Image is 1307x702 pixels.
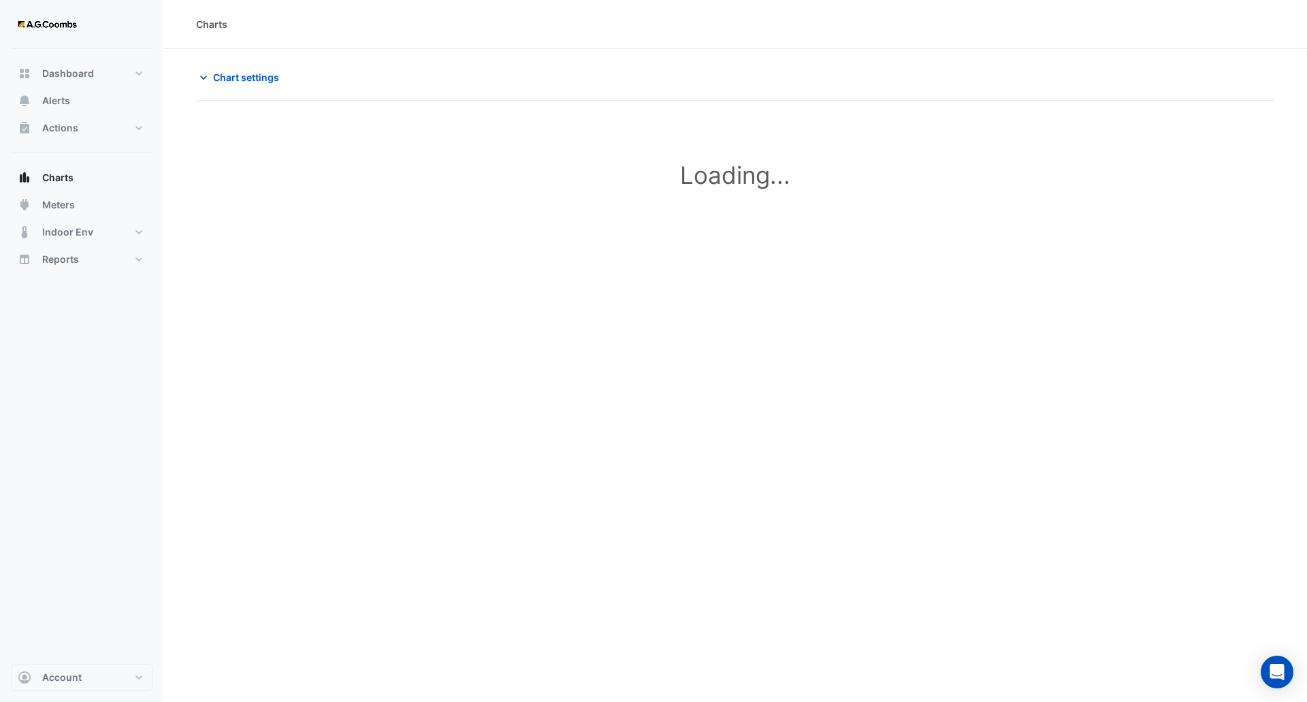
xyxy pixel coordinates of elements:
[42,671,82,684] span: Account
[18,225,31,239] app-icon: Indoor Env
[42,121,78,135] span: Actions
[11,664,152,691] button: Account
[42,198,75,212] span: Meters
[226,161,1244,189] h1: Loading...
[18,67,31,80] app-icon: Dashboard
[1261,656,1293,688] div: Open Intercom Messenger
[11,246,152,273] button: Reports
[11,87,152,114] button: Alerts
[42,225,93,239] span: Indoor Env
[18,171,31,185] app-icon: Charts
[196,17,227,31] div: Charts
[11,219,152,246] button: Indoor Env
[18,198,31,212] app-icon: Meters
[11,191,152,219] button: Meters
[11,164,152,191] button: Charts
[196,65,288,89] button: Chart settings
[11,114,152,142] button: Actions
[11,60,152,87] button: Dashboard
[42,171,74,185] span: Charts
[18,253,31,266] app-icon: Reports
[18,94,31,108] app-icon: Alerts
[42,94,70,108] span: Alerts
[18,121,31,135] app-icon: Actions
[42,67,94,80] span: Dashboard
[16,11,78,38] img: Company Logo
[213,70,279,84] span: Chart settings
[42,253,79,266] span: Reports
